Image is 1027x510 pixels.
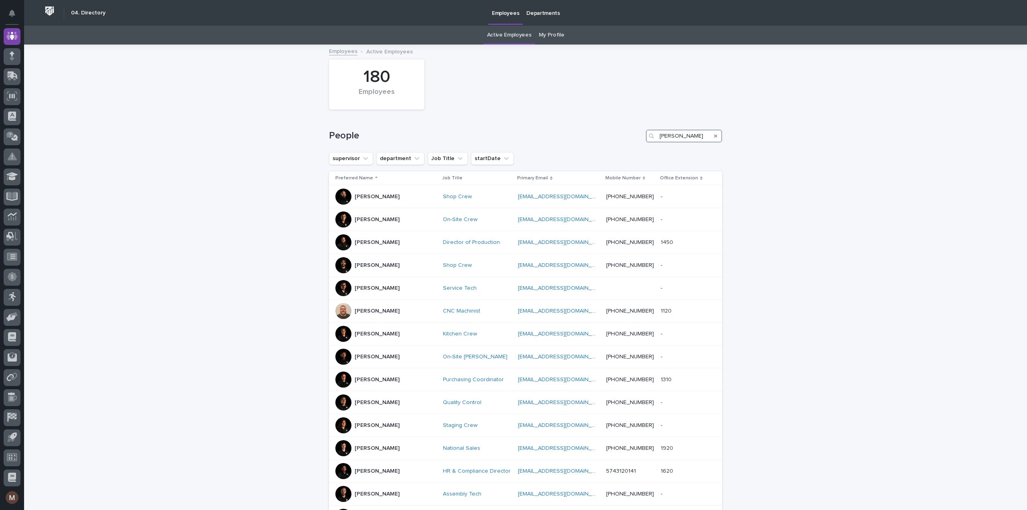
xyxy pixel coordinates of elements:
[518,331,609,337] a: [EMAIL_ADDRESS][DOMAIN_NAME]
[329,277,722,300] tr: [PERSON_NAME]Service Tech [EMAIL_ADDRESS][DOMAIN_NAME] --
[329,300,722,323] tr: [PERSON_NAME]CNC Machinist [EMAIL_ADDRESS][DOMAIN_NAME] [PHONE_NUMBER]11201120
[661,260,664,269] p: -
[443,193,472,200] a: Shop Crew
[518,377,609,382] a: [EMAIL_ADDRESS][DOMAIN_NAME]
[661,489,664,498] p: -
[443,354,507,360] a: On-Site [PERSON_NAME]
[518,308,609,314] a: [EMAIL_ADDRESS][DOMAIN_NAME]
[487,26,532,45] a: Active Employees
[661,398,664,406] p: -
[376,152,424,165] button: department
[443,285,477,292] a: Service Tech
[518,400,609,405] a: [EMAIL_ADDRESS][DOMAIN_NAME]
[606,445,654,451] a: [PHONE_NUMBER]
[355,308,400,315] p: [PERSON_NAME]
[355,285,400,292] p: [PERSON_NAME]
[606,491,654,497] a: [PHONE_NUMBER]
[443,491,481,498] a: Assembly Tech
[518,285,609,291] a: [EMAIL_ADDRESS][DOMAIN_NAME]
[606,400,654,405] a: [PHONE_NUMBER]
[518,468,609,474] a: [EMAIL_ADDRESS][DOMAIN_NAME]
[606,217,654,222] a: [PHONE_NUMBER]
[606,262,654,268] a: [PHONE_NUMBER]
[329,460,722,483] tr: [PERSON_NAME]HR & Compliance Director [EMAIL_ADDRESS][DOMAIN_NAME] 574312014116201620
[660,174,698,183] p: Office Extension
[518,423,609,428] a: [EMAIL_ADDRESS][DOMAIN_NAME]
[606,423,654,428] a: [PHONE_NUMBER]
[443,216,477,223] a: On-Site Crew
[661,466,675,475] p: 1620
[443,445,480,452] a: National Sales
[471,152,514,165] button: startDate
[443,399,481,406] a: Quality Control
[606,468,636,474] a: 5743120141
[355,445,400,452] p: [PERSON_NAME]
[355,468,400,475] p: [PERSON_NAME]
[661,215,664,223] p: -
[661,352,664,360] p: -
[443,331,477,337] a: Kitchen Crew
[4,489,20,506] button: users-avatar
[518,240,609,245] a: [EMAIL_ADDRESS][DOMAIN_NAME]
[42,4,57,18] img: Workspace Logo
[329,414,722,437] tr: [PERSON_NAME]Staging Crew [EMAIL_ADDRESS][DOMAIN_NAME] [PHONE_NUMBER]--
[355,331,400,337] p: [PERSON_NAME]
[329,46,357,55] a: Employees
[329,391,722,414] tr: [PERSON_NAME]Quality Control [EMAIL_ADDRESS][DOMAIN_NAME] [PHONE_NUMBER]--
[442,174,463,183] p: Job Title
[606,194,654,199] a: [PHONE_NUMBER]
[518,217,609,222] a: [EMAIL_ADDRESS][DOMAIN_NAME]
[4,5,20,22] button: Notifications
[366,47,413,55] p: Active Employees
[343,88,411,105] div: Employees
[71,10,106,16] h2: 04. Directory
[329,437,722,460] tr: [PERSON_NAME]National Sales [EMAIL_ADDRESS][DOMAIN_NAME] [PHONE_NUMBER]19201920
[355,376,400,383] p: [PERSON_NAME]
[355,354,400,360] p: [PERSON_NAME]
[443,376,504,383] a: Purchasing Coordinator
[518,194,609,199] a: [EMAIL_ADDRESS][DOMAIN_NAME]
[355,262,400,269] p: [PERSON_NAME]
[335,174,373,183] p: Preferred Name
[355,491,400,498] p: [PERSON_NAME]
[355,422,400,429] p: [PERSON_NAME]
[428,152,468,165] button: Job Title
[329,208,722,231] tr: [PERSON_NAME]On-Site Crew [EMAIL_ADDRESS][DOMAIN_NAME] [PHONE_NUMBER]--
[661,329,664,337] p: -
[661,283,664,292] p: -
[606,377,654,382] a: [PHONE_NUMBER]
[606,354,654,360] a: [PHONE_NUMBER]
[606,308,654,314] a: [PHONE_NUMBER]
[661,421,664,429] p: -
[343,67,411,87] div: 180
[539,26,564,45] a: My Profile
[329,323,722,345] tr: [PERSON_NAME]Kitchen Crew [EMAIL_ADDRESS][DOMAIN_NAME] [PHONE_NUMBER]--
[443,239,500,246] a: Director of Production
[443,468,511,475] a: HR & Compliance Director
[355,399,400,406] p: [PERSON_NAME]
[518,445,609,451] a: [EMAIL_ADDRESS][DOMAIN_NAME]
[661,375,673,383] p: 1310
[329,483,722,506] tr: [PERSON_NAME]Assembly Tech [EMAIL_ADDRESS][DOMAIN_NAME] [PHONE_NUMBER]--
[329,152,373,165] button: supervisor
[329,231,722,254] tr: [PERSON_NAME]Director of Production [EMAIL_ADDRESS][DOMAIN_NAME] [PHONE_NUMBER]14501450
[329,185,722,208] tr: [PERSON_NAME]Shop Crew [EMAIL_ADDRESS][DOMAIN_NAME] [PHONE_NUMBER]--
[661,238,675,246] p: 1450
[329,368,722,391] tr: [PERSON_NAME]Purchasing Coordinator [EMAIL_ADDRESS][DOMAIN_NAME] [PHONE_NUMBER]13101310
[443,422,477,429] a: Staging Crew
[646,130,722,142] input: Search
[443,308,480,315] a: CNC Machinist
[518,354,609,360] a: [EMAIL_ADDRESS][DOMAIN_NAME]
[329,254,722,277] tr: [PERSON_NAME]Shop Crew [EMAIL_ADDRESS][DOMAIN_NAME] [PHONE_NUMBER]--
[443,262,472,269] a: Shop Crew
[606,331,654,337] a: [PHONE_NUMBER]
[661,192,664,200] p: -
[355,216,400,223] p: [PERSON_NAME]
[517,174,548,183] p: Primary Email
[10,10,20,22] div: Notifications
[518,262,609,268] a: [EMAIL_ADDRESS][DOMAIN_NAME]
[661,306,673,315] p: 1120
[605,174,641,183] p: Mobile Number
[355,239,400,246] p: [PERSON_NAME]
